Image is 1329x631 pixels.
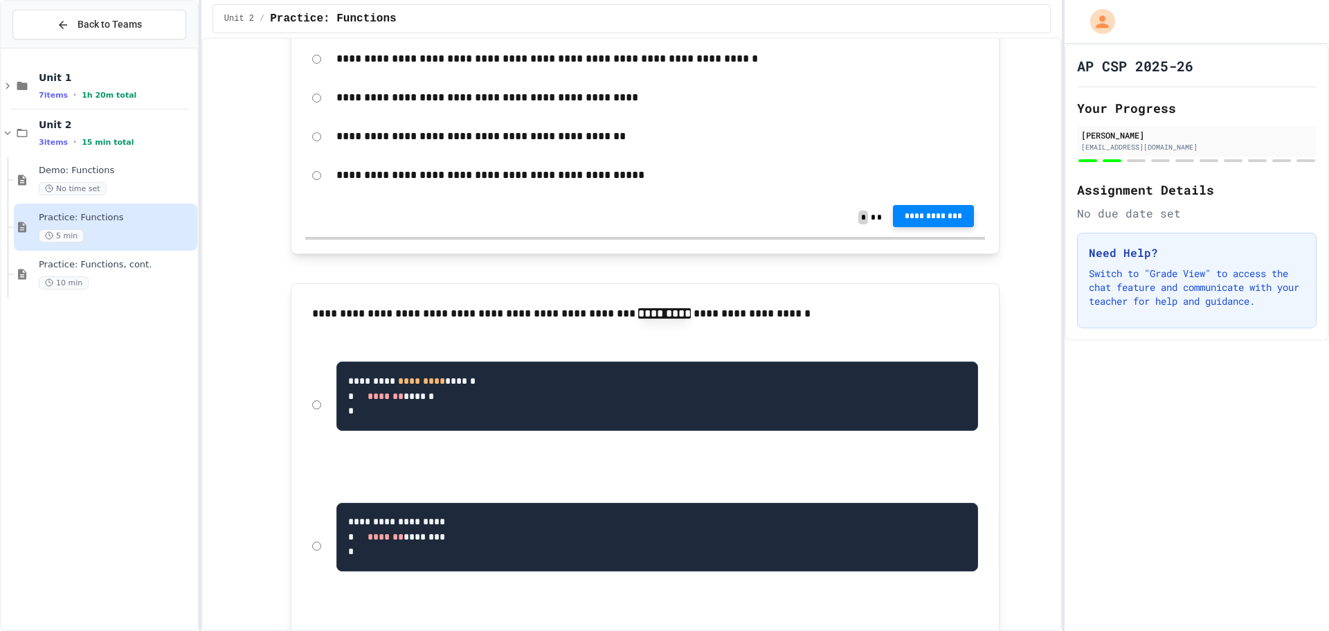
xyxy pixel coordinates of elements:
[39,182,107,195] span: No time set
[1089,267,1305,308] p: Switch to "Grade View" to access the chat feature and communicate with your teacher for help and ...
[39,91,68,100] span: 7 items
[39,165,195,177] span: Demo: Functions
[1077,56,1193,75] h1: AP CSP 2025-26
[12,10,186,39] button: Back to Teams
[1081,129,1312,141] div: [PERSON_NAME]
[1077,205,1317,222] div: No due date set
[39,118,195,131] span: Unit 2
[39,229,84,242] span: 5 min
[39,259,195,271] span: Practice: Functions, cont.
[1089,245,1305,261] h3: Need Help?
[73,89,76,100] span: •
[1077,98,1317,118] h2: Your Progress
[78,17,142,32] span: Back to Teams
[1076,6,1119,37] div: My Account
[224,13,254,24] span: Unit 2
[260,13,264,24] span: /
[73,136,76,148] span: •
[82,91,136,100] span: 1h 20m total
[1077,180,1317,199] h2: Assignment Details
[39,276,89,290] span: 10 min
[270,10,396,27] span: Practice: Functions
[82,138,134,147] span: 15 min total
[39,212,195,224] span: Practice: Functions
[39,138,68,147] span: 3 items
[1081,142,1312,152] div: [EMAIL_ADDRESS][DOMAIN_NAME]
[39,71,195,84] span: Unit 1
